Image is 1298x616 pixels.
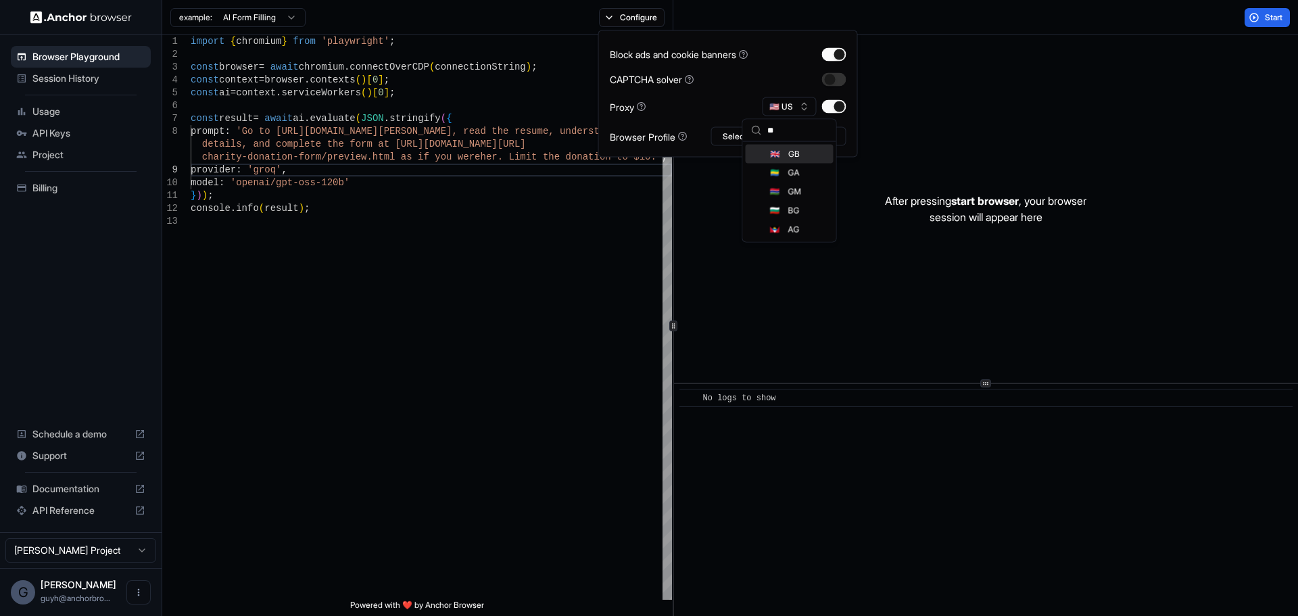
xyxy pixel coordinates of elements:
div: 12 [162,202,178,215]
span: ) [361,74,366,85]
div: Project [11,144,151,166]
span: JSON [361,113,384,124]
span: Usage [32,105,145,118]
span: Project [32,148,145,162]
span: 🇬🇦 [770,168,780,179]
span: stringify [389,113,441,124]
span: ( [361,87,366,98]
span: 'playwright' [321,36,389,47]
div: 8 [162,125,178,138]
div: 4 [162,74,178,87]
span: her. Limit the donation to $10.' [480,151,662,162]
span: ) [526,62,531,72]
span: guyh@anchorbrowser.io [41,593,110,603]
span: Billing [32,181,145,195]
span: ; [389,36,395,47]
span: 'openai/gpt-oss-120b' [231,177,350,188]
div: Suggestions [743,142,836,242]
span: await [264,113,293,124]
div: API Keys [11,122,151,144]
span: . [304,113,310,124]
span: ( [356,74,361,85]
div: Usage [11,101,151,122]
span: ) [202,190,208,201]
span: ) [366,87,372,98]
span: 'Go to [URL][DOMAIN_NAME][PERSON_NAME], re [236,126,475,137]
div: 10 [162,176,178,189]
div: 2 [162,48,178,61]
span: } [281,36,287,47]
span: , [281,164,287,175]
span: ad the resume, understand the [475,126,640,137]
span: GB [788,149,800,160]
span: ; [384,74,389,85]
span: Documentation [32,482,129,496]
span: 🇬🇲 [770,187,780,197]
span: chromium [236,36,281,47]
span: ] [384,87,389,98]
button: Open menu [126,580,151,605]
span: ; [304,203,310,214]
div: Browser Profile [610,129,688,143]
span: const [191,62,219,72]
span: ; [389,87,395,98]
span: ] [378,74,383,85]
span: Guy Hayou [41,579,116,590]
div: Billing [11,177,151,199]
span: prompt [191,126,224,137]
span: [ [366,74,372,85]
span: connectionString [435,62,525,72]
span: await [270,62,299,72]
span: info [236,203,259,214]
span: evaluate [310,113,355,124]
div: Session History [11,68,151,89]
span: console [191,203,231,214]
span: browser [264,74,304,85]
p: After pressing , your browser session will appear here [885,193,1086,225]
span: BG [788,206,800,216]
span: provider [191,164,236,175]
span: const [191,87,219,98]
button: Configure [599,8,665,27]
span: chromium [299,62,344,72]
div: Support [11,445,151,467]
span: . [344,62,350,72]
span: No logs to show [703,394,776,403]
button: Select Profile... [711,127,846,146]
span: 🇬🇧 [770,149,780,160]
span: Support [32,449,129,463]
span: = [259,74,264,85]
span: [DOMAIN_NAME][URL] [423,139,525,149]
span: = [253,113,258,124]
span: API Reference [32,504,129,517]
span: ; [531,62,537,72]
span: charity-donation-form/preview.html as if you were [202,151,481,162]
span: contexts [310,74,355,85]
div: 13 [162,215,178,228]
span: import [191,36,224,47]
span: Powered with ❤️ by Anchor Browser [350,600,484,616]
div: CAPTCHA solver [610,72,694,87]
span: ai [219,87,231,98]
div: 11 [162,189,178,202]
span: model [191,177,219,188]
span: browser [219,62,259,72]
span: { [231,36,236,47]
span: const [191,74,219,85]
span: : [236,164,241,175]
span: GA [788,168,800,179]
span: ; [208,190,213,201]
span: : [219,177,224,188]
span: : [224,126,230,137]
span: ai [293,113,304,124]
span: { [446,113,452,124]
img: Anchor Logo [30,11,132,24]
span: context [236,87,276,98]
span: context [219,74,259,85]
span: Schedule a demo [32,427,129,441]
span: AG [788,224,800,235]
span: 🇦🇬 [770,224,780,235]
span: . [304,74,310,85]
div: 9 [162,164,178,176]
div: Browser Playground [11,46,151,68]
